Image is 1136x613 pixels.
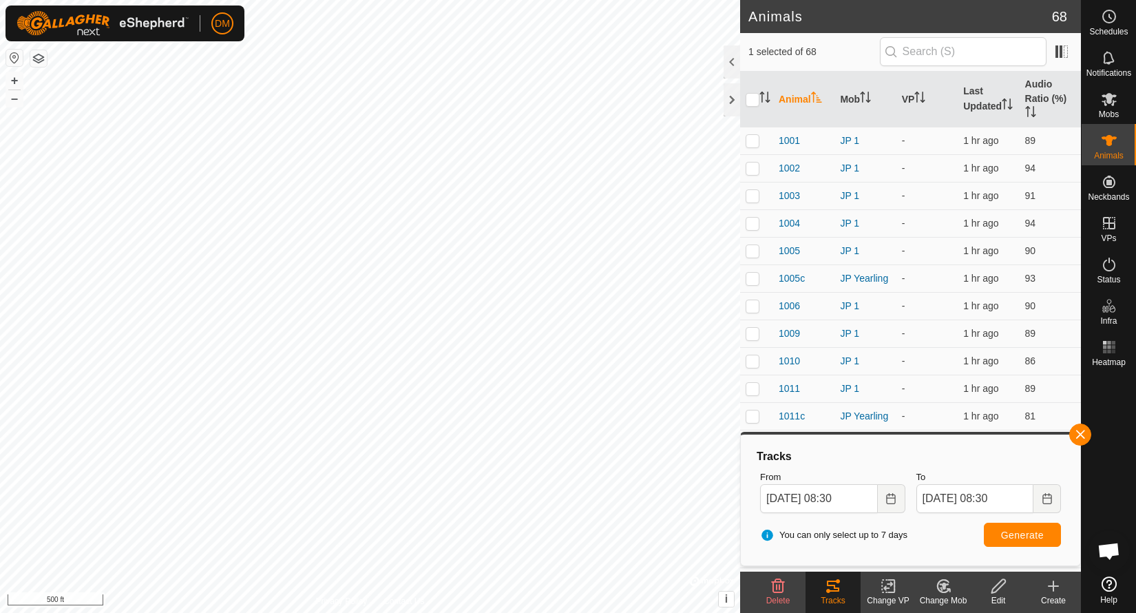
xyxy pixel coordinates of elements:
[963,135,998,146] span: 30 Aug 2025 at 8:27 am
[1033,484,1061,513] button: Choose Date
[840,326,890,341] div: JP 1
[1025,163,1036,174] span: 94
[1086,69,1131,77] span: Notifications
[1097,276,1120,284] span: Status
[916,470,1062,484] label: To
[902,163,905,174] app-display-virtual-paddock-transition: -
[840,189,890,203] div: JP 1
[958,72,1019,127] th: Last Updated
[1099,110,1119,118] span: Mobs
[902,218,905,229] app-display-virtual-paddock-transition: -
[834,72,896,127] th: Mob
[1025,273,1036,284] span: 93
[779,382,800,396] span: 1011
[840,244,890,258] div: JP 1
[748,8,1052,25] h2: Animals
[902,328,905,339] app-display-virtual-paddock-transition: -
[902,355,905,366] app-display-virtual-paddock-transition: -
[30,50,47,67] button: Map Layers
[811,94,822,105] p-sorticon: Activate to sort
[902,383,905,394] app-display-virtual-paddock-transition: -
[6,90,23,107] button: –
[963,190,998,201] span: 30 Aug 2025 at 8:27 am
[860,94,871,105] p-sorticon: Activate to sort
[1100,596,1117,604] span: Help
[1101,234,1116,242] span: VPs
[719,592,734,607] button: i
[383,595,424,607] a: Contact Us
[748,45,880,59] span: 1 selected of 68
[1025,218,1036,229] span: 94
[902,135,905,146] app-display-virtual-paddock-transition: -
[1052,6,1067,27] span: 68
[963,300,998,311] span: 30 Aug 2025 at 8:27 am
[861,594,916,607] div: Change VP
[916,594,971,607] div: Change Mob
[963,411,998,422] span: 30 Aug 2025 at 8:27 am
[984,523,1061,547] button: Generate
[840,161,890,176] div: JP 1
[902,273,905,284] app-display-virtual-paddock-transition: -
[773,72,834,127] th: Animal
[971,594,1026,607] div: Edit
[840,299,890,313] div: JP 1
[766,596,790,605] span: Delete
[779,271,805,286] span: 1005c
[806,594,861,607] div: Tracks
[840,354,890,368] div: JP 1
[215,17,230,31] span: DM
[1088,193,1129,201] span: Neckbands
[840,216,890,231] div: JP 1
[1026,594,1081,607] div: Create
[963,273,998,284] span: 30 Aug 2025 at 8:27 am
[963,355,998,366] span: 30 Aug 2025 at 8:27 am
[902,190,905,201] app-display-virtual-paddock-transition: -
[1025,383,1036,394] span: 89
[1089,28,1128,36] span: Schedules
[963,328,998,339] span: 30 Aug 2025 at 8:27 am
[1094,152,1124,160] span: Animals
[725,593,728,605] span: i
[779,299,800,313] span: 1006
[1020,72,1081,127] th: Audio Ratio (%)
[902,411,905,422] app-display-virtual-paddock-transition: -
[914,94,925,105] p-sorticon: Activate to sort
[1082,571,1136,610] a: Help
[1025,328,1036,339] span: 89
[840,134,890,148] div: JP 1
[1025,108,1036,119] p-sorticon: Activate to sort
[760,470,905,484] label: From
[755,448,1066,465] div: Tracks
[878,484,905,513] button: Choose Date
[1025,190,1036,201] span: 91
[840,271,890,286] div: JP Yearling
[963,218,998,229] span: 30 Aug 2025 at 8:27 am
[779,161,800,176] span: 1002
[315,595,367,607] a: Privacy Policy
[880,37,1046,66] input: Search (S)
[1088,530,1130,572] a: Open chat
[902,300,905,311] app-display-virtual-paddock-transition: -
[779,409,805,424] span: 1011c
[896,72,958,127] th: VP
[779,134,800,148] span: 1001
[840,409,890,424] div: JP Yearling
[1025,300,1036,311] span: 90
[963,383,998,394] span: 30 Aug 2025 at 8:28 am
[779,189,800,203] span: 1003
[840,382,890,396] div: JP 1
[963,163,998,174] span: 30 Aug 2025 at 8:27 am
[1025,135,1036,146] span: 89
[6,50,23,66] button: Reset Map
[1025,245,1036,256] span: 90
[779,354,800,368] span: 1010
[779,326,800,341] span: 1009
[902,245,905,256] app-display-virtual-paddock-transition: -
[6,72,23,89] button: +
[1025,355,1036,366] span: 86
[779,244,800,258] span: 1005
[1025,411,1036,422] span: 81
[1001,530,1044,541] span: Generate
[759,94,770,105] p-sorticon: Activate to sort
[760,528,907,542] span: You can only select up to 7 days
